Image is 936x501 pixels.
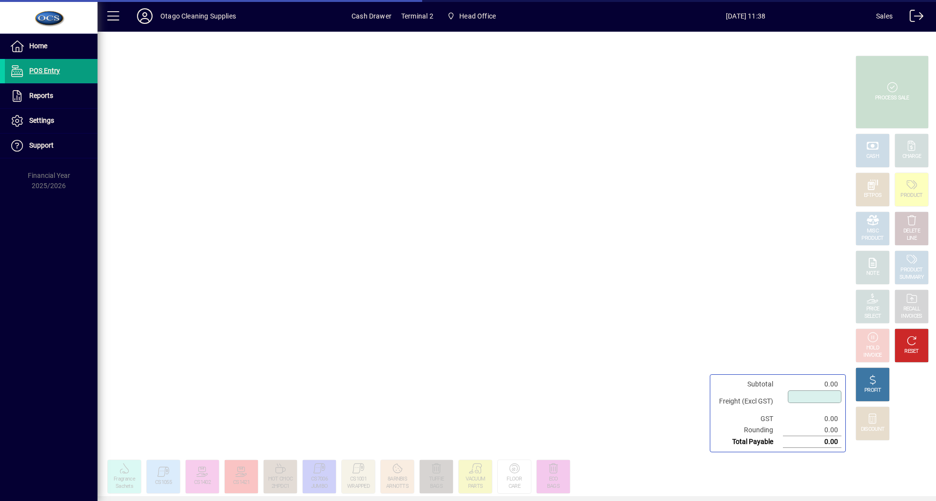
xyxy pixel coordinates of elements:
div: PROCESS SALE [875,95,909,102]
div: Sachets [116,483,133,490]
div: Sales [876,8,893,24]
td: Subtotal [714,379,783,390]
div: WRAPPED [347,483,370,490]
div: EFTPOS [864,192,882,199]
div: 8ARNBIS [388,476,407,483]
td: Rounding [714,424,783,436]
span: [DATE] 11:38 [615,8,876,24]
td: Total Payable [714,436,783,448]
div: ECO [549,476,558,483]
div: JUMBO [311,483,328,490]
a: Settings [5,109,97,133]
div: CS1001 [350,476,367,483]
div: RECALL [903,306,920,313]
div: INVOICE [863,352,881,359]
div: PRODUCT [900,267,922,274]
a: Logout [902,2,924,34]
div: MISC [867,228,878,235]
div: BAGS [547,483,560,490]
div: HOT CHOC [268,476,292,483]
div: CS1055 [155,479,172,486]
span: Settings [29,116,54,124]
span: Reports [29,92,53,99]
td: Freight (Excl GST) [714,390,783,413]
span: Head Office [459,8,496,24]
div: RESET [904,348,919,355]
div: Fragrance [114,476,135,483]
div: CS1421 [233,479,250,486]
div: PARTS [468,483,483,490]
div: INVOICES [901,313,922,320]
span: Home [29,42,47,50]
div: DELETE [903,228,920,235]
span: POS Entry [29,67,60,75]
div: SELECT [864,313,881,320]
div: BAGS [430,483,443,490]
div: NOTE [866,270,879,277]
div: PRICE [866,306,879,313]
td: 0.00 [783,379,841,390]
td: 0.00 [783,436,841,448]
div: FLOOR [507,476,522,483]
td: 0.00 [783,424,841,436]
span: Support [29,141,54,149]
div: TUFFIE [429,476,444,483]
div: VACUUM [466,476,486,483]
div: PROFIT [864,387,881,394]
button: Profile [129,7,160,25]
div: LINE [907,235,916,242]
div: Otago Cleaning Supplies [160,8,236,24]
a: Reports [5,84,97,108]
div: DISCOUNT [861,426,884,433]
div: CASH [866,153,879,160]
div: HOLD [866,345,879,352]
span: Cash Drawer [351,8,391,24]
div: 2HPDC1 [272,483,290,490]
td: 0.00 [783,413,841,424]
span: Terminal 2 [401,8,433,24]
div: ARNOTTS [386,483,409,490]
div: PRODUCT [900,192,922,199]
div: SUMMARY [899,274,924,281]
a: Home [5,34,97,58]
div: CS1402 [194,479,211,486]
a: Support [5,134,97,158]
td: GST [714,413,783,424]
div: CS7006 [311,476,328,483]
span: Head Office [443,7,500,25]
div: PRODUCT [861,235,883,242]
div: CHARGE [902,153,921,160]
div: CARE [508,483,520,490]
